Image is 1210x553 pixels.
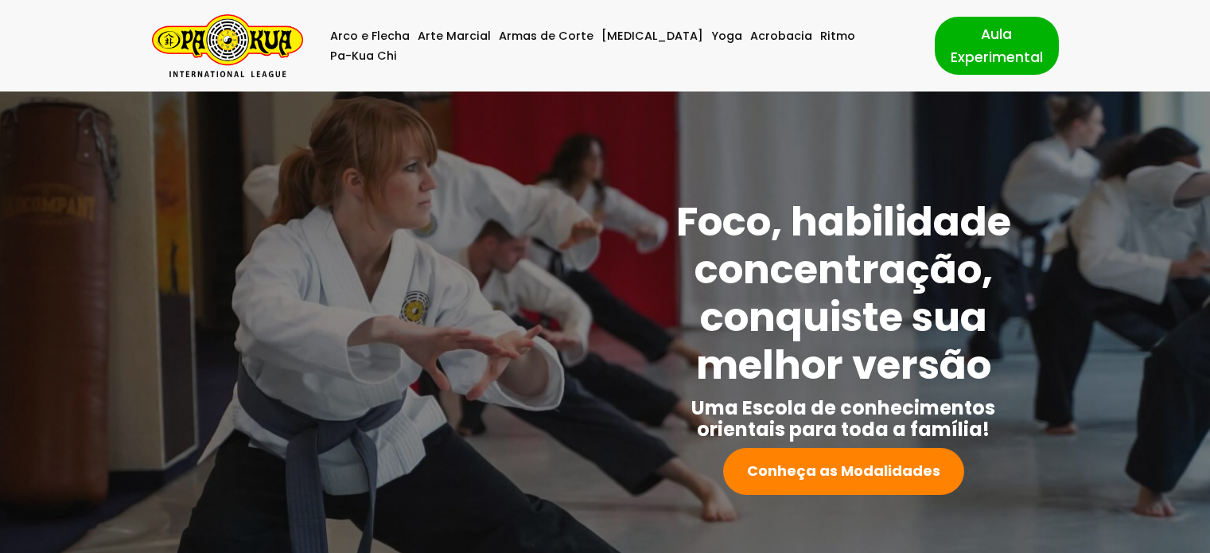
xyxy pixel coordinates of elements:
strong: Uma Escola de conhecimentos orientais para toda a família! [691,395,995,442]
strong: Conheça as Modalidades [747,461,940,481]
strong: Foco, habilidade concentração, conquiste sua melhor versão [676,193,1011,393]
a: Ritmo [820,26,855,46]
a: Yoga [711,26,742,46]
a: Pa-Kua Chi [330,46,397,66]
a: Aula Experimental [935,17,1059,74]
a: Conheça as Modalidades [723,448,964,495]
a: [MEDICAL_DATA] [601,26,703,46]
a: Arco e Flecha [330,26,410,46]
a: Acrobacia [750,26,812,46]
div: Menu primário [327,26,911,66]
a: Armas de Corte [499,26,593,46]
a: Arte Marcial [418,26,491,46]
a: Pa-Kua Brasil Uma Escola de conhecimentos orientais para toda a família. Foco, habilidade concent... [152,14,303,77]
